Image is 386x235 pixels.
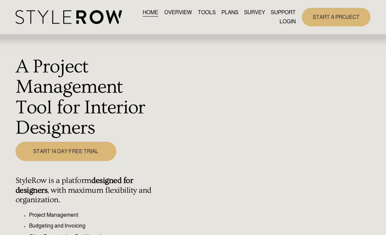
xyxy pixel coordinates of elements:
a: OVERVIEW [164,8,192,17]
a: SURVEY [244,8,265,17]
a: START A PROJECT [302,8,370,26]
h4: StyleRow is a platform , with maximum flexibility and organization. [16,176,161,205]
h1: A Project Management Tool for Interior Designers [16,56,161,138]
p: Budgeting and Invoicing [29,222,161,230]
strong: designed for designers [16,176,135,194]
img: StyleRow [16,10,122,24]
span: SUPPORT [271,8,296,17]
a: LOGIN [280,17,296,26]
p: Project Management [29,211,161,219]
a: HOME [143,8,158,17]
a: TOOLS [198,8,216,17]
a: START 14 DAY FREE TRIAL [16,142,117,161]
a: PLANS [221,8,238,17]
a: folder dropdown [271,8,296,17]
